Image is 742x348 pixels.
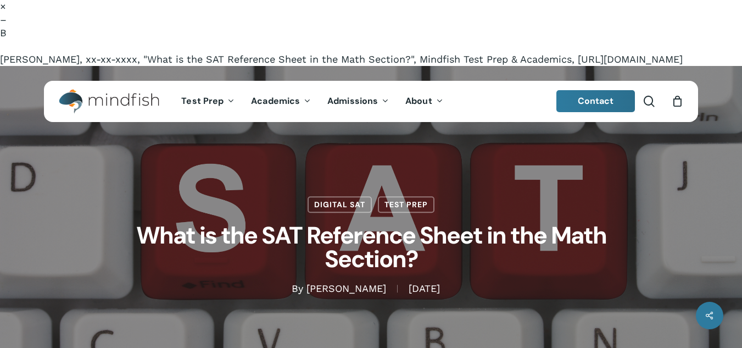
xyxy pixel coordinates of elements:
[173,97,243,106] a: Test Prep
[397,285,451,293] span: [DATE]
[181,95,224,107] span: Test Prep
[44,81,698,122] header: Main Menu
[319,97,397,106] a: Admissions
[251,95,300,107] span: Academics
[556,90,635,112] a: Contact
[243,97,319,106] a: Academics
[173,81,451,122] nav: Main Menu
[671,95,683,107] a: Cart
[327,95,378,107] span: Admissions
[378,196,434,213] a: Test Prep
[308,196,372,213] a: Digital SAT
[578,95,614,107] span: Contact
[306,283,386,295] a: [PERSON_NAME]
[405,95,432,107] span: About
[292,285,303,293] span: By
[397,97,451,106] a: About
[97,213,646,282] h1: What is the SAT Reference Sheet in the Math Section?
